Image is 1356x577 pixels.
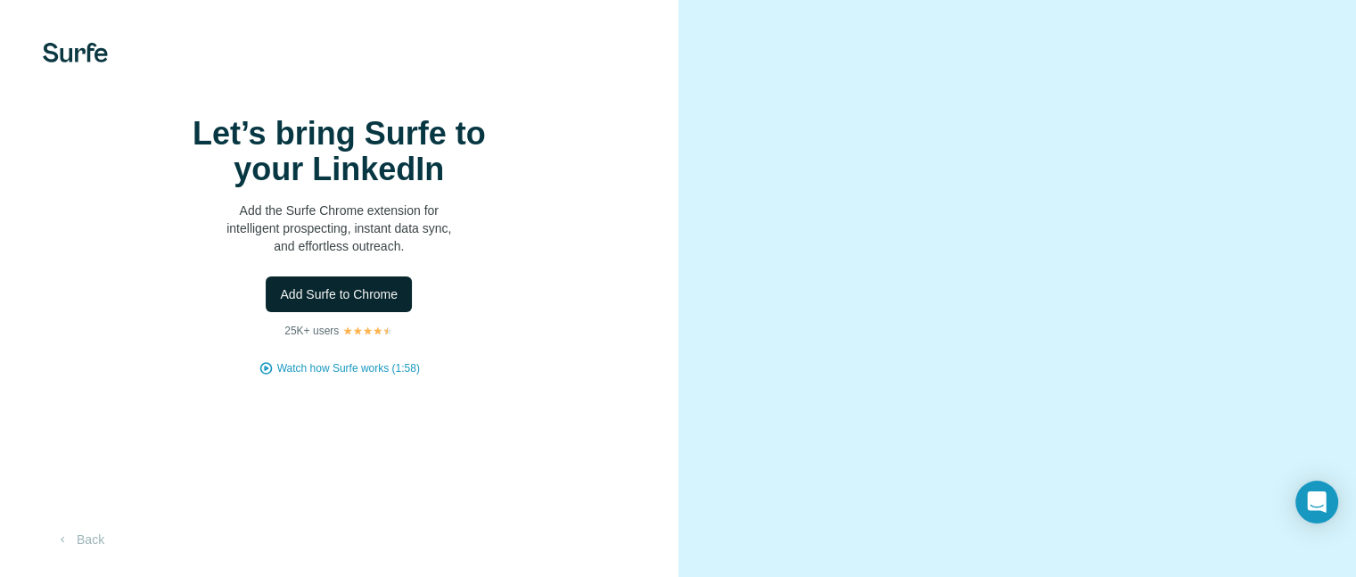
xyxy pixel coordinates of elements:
div: Open Intercom Messenger [1295,481,1338,523]
p: 25K+ users [284,323,339,339]
button: Add Surfe to Chrome [266,276,412,312]
button: Back [43,523,117,556]
button: Watch how Surfe works (1:58) [277,360,420,376]
span: Add Surfe to Chrome [280,285,398,303]
img: Rating Stars [342,326,393,336]
h1: Let’s bring Surfe to your LinkedIn [160,116,517,187]
p: Add the Surfe Chrome extension for intelligent prospecting, instant data sync, and effortless out... [160,202,517,255]
img: Surfe's logo [43,43,108,62]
